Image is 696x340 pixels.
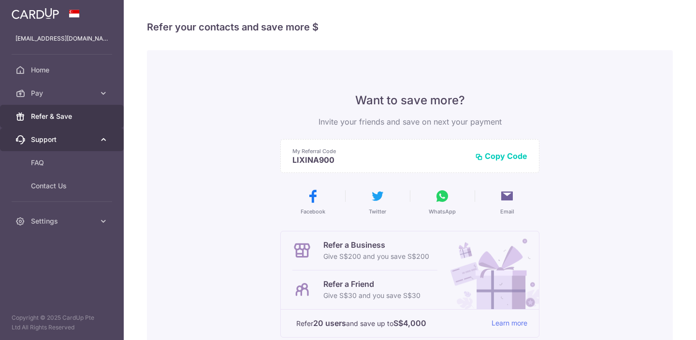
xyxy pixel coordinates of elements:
[441,231,539,309] img: Refer
[15,34,108,43] p: [EMAIL_ADDRESS][DOMAIN_NAME]
[369,208,386,215] span: Twitter
[280,93,539,108] p: Want to save more?
[31,88,95,98] span: Pay
[323,290,420,301] p: Give S$30 and you save S$30
[284,188,341,215] button: Facebook
[296,317,484,329] p: Refer and save up to
[31,135,95,144] span: Support
[475,151,527,161] button: Copy Code
[429,208,456,215] span: WhatsApp
[31,65,95,75] span: Home
[31,181,95,191] span: Contact Us
[292,155,467,165] p: LIXINA900
[31,112,95,121] span: Refer & Save
[414,188,471,215] button: WhatsApp
[492,317,527,329] a: Learn more
[313,317,346,329] strong: 20 users
[323,278,420,290] p: Refer a Friend
[349,188,406,215] button: Twitter
[31,216,95,226] span: Settings
[280,116,539,127] p: Invite your friends and save on next your payment
[292,147,467,155] p: My Referral Code
[12,8,59,19] img: CardUp
[147,19,673,35] h4: Refer your contacts and save more $
[478,188,536,215] button: Email
[393,317,426,329] strong: S$4,000
[323,251,429,262] p: Give S$200 and you save S$200
[301,208,325,215] span: Facebook
[500,208,514,215] span: Email
[31,158,95,168] span: FAQ
[323,239,429,251] p: Refer a Business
